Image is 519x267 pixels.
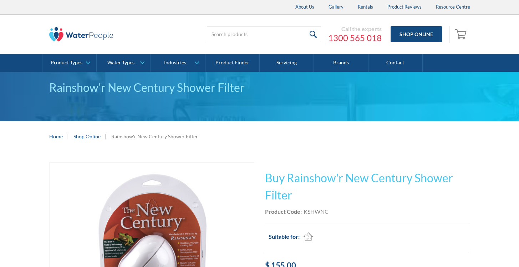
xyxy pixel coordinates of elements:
img: The Water People [49,27,113,41]
a: Water Types [97,54,151,72]
div: Product Types [51,60,82,66]
a: Contact [368,54,423,72]
a: Product Types [42,54,96,72]
div: KSHWNC [304,207,329,216]
a: Servicing [260,54,314,72]
a: Brands [314,54,368,72]
input: Search products [207,26,321,42]
a: Shop Online [391,26,442,42]
h2: Suitable for: [269,232,300,241]
div: Rainshow'r New Century Shower Filter [111,133,198,140]
div: Industries [164,60,186,66]
a: Home [49,133,63,140]
a: Shop Online [73,133,101,140]
a: Open cart [453,26,470,43]
a: 1300 565 018 [328,33,382,43]
strong: Product Code: [265,208,302,215]
h1: Buy Rainshow'r New Century Shower Filter [265,169,470,204]
div: Call the experts [328,25,382,33]
div: Rainshow'r New Century Shower Filter [49,79,470,96]
a: Industries [151,54,205,72]
a: Product Finder [205,54,260,72]
img: shopping cart [455,28,468,40]
div: | [104,132,108,140]
div: | [66,132,70,140]
div: Water Types [107,60,134,66]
